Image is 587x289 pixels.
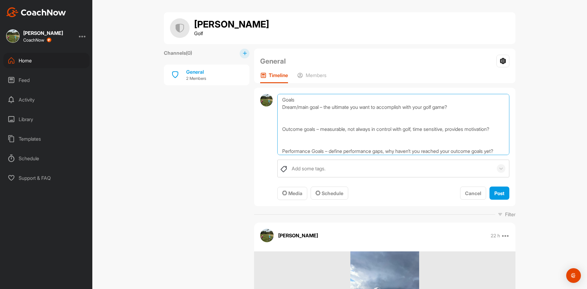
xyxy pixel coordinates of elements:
[3,92,90,107] div: Activity
[282,190,302,196] span: Media
[3,151,90,166] div: Schedule
[186,76,206,82] p: 2 Members
[292,165,326,172] div: Add some tags.
[505,211,515,218] p: Filter
[306,72,327,78] p: Members
[278,232,318,239] p: [PERSON_NAME]
[260,229,274,242] img: avatar
[566,268,581,283] div: Open Intercom Messenger
[186,68,206,76] div: General
[277,94,509,155] textarea: [PERSON_NAME], can you fill out the following information for me? the 10/80/10 I would like for y...
[3,112,90,127] div: Library
[194,19,269,30] h1: [PERSON_NAME]
[194,30,269,37] p: Golf
[489,187,509,200] button: Post
[170,18,190,38] img: group
[277,187,307,200] button: Media
[3,53,90,68] div: Home
[311,187,348,200] button: Schedule
[164,49,192,57] label: Channels ( 0 )
[3,72,90,88] div: Feed
[494,190,504,196] span: Post
[3,170,90,186] div: Support & FAQ
[269,72,288,78] p: Timeline
[260,56,286,66] h2: General
[316,190,343,196] span: Schedule
[460,187,486,200] button: Cancel
[3,131,90,146] div: Templates
[23,38,51,43] div: CoachNow
[465,190,481,196] span: Cancel
[260,94,273,106] img: avatar
[6,7,66,17] img: CoachNow
[23,31,63,35] div: [PERSON_NAME]
[491,233,500,239] p: 22 h
[6,29,20,43] img: square_6545132bffd9921639c84e13fc2d078d.jpg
